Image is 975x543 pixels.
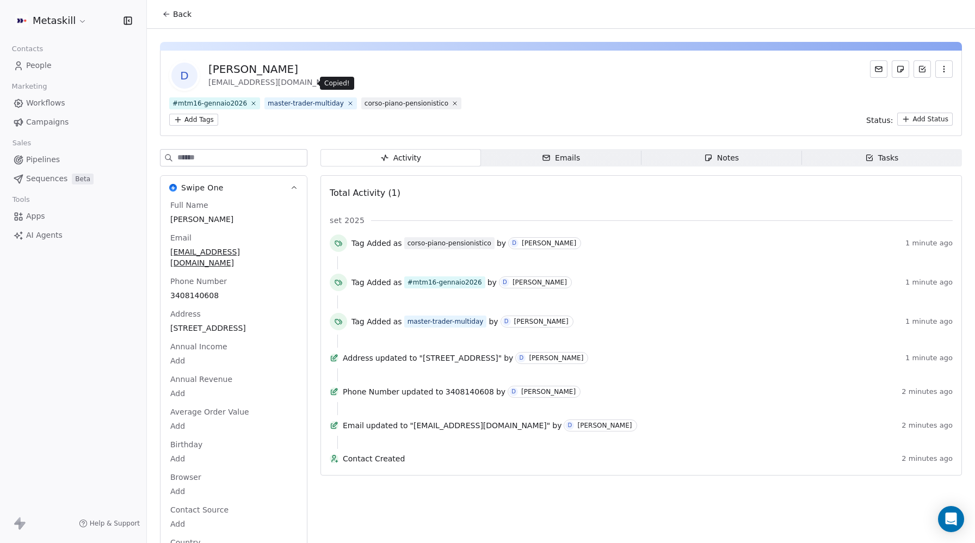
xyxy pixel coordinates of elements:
[72,174,94,184] span: Beta
[905,354,953,362] span: 1 minute ago
[208,77,357,90] div: [EMAIL_ADDRESS][DOMAIN_NAME]
[351,316,391,327] span: Tag Added
[268,98,344,108] div: master-trader-multiday
[375,353,417,363] span: updated to
[522,239,576,247] div: [PERSON_NAME]
[343,420,364,431] span: Email
[552,420,561,431] span: by
[897,113,953,126] button: Add Status
[26,230,63,241] span: AI Agents
[408,277,482,287] div: #mtm16-gennaio2026
[577,422,632,429] div: [PERSON_NAME]
[902,454,953,463] span: 2 minutes ago
[504,353,513,363] span: by
[9,113,138,131] a: Campaigns
[170,453,297,464] span: Add
[497,238,506,249] span: by
[172,98,247,108] div: #mtm16-gennaio2026
[169,184,177,192] img: Swipe One
[9,207,138,225] a: Apps
[905,317,953,326] span: 1 minute ago
[393,316,402,327] span: as
[26,97,65,109] span: Workflows
[704,152,739,164] div: Notes
[168,341,230,352] span: Annual Income
[173,9,192,20] span: Back
[866,115,893,126] span: Status:
[171,63,198,89] span: D
[13,11,89,30] button: Metaskill
[511,387,516,396] div: D
[365,98,448,108] div: corso-piano-pensionistico
[168,200,211,211] span: Full Name
[402,386,443,397] span: updated to
[7,78,52,95] span: Marketing
[26,173,67,184] span: Sequences
[170,388,297,399] span: Add
[938,506,964,532] div: Open Intercom Messenger
[408,317,484,326] div: master-trader-multiday
[26,116,69,128] span: Campaigns
[520,354,524,362] div: D
[26,211,45,222] span: Apps
[496,386,505,397] span: by
[330,215,365,226] span: set 2025
[168,472,203,483] span: Browser
[168,276,229,287] span: Phone Number
[410,420,551,431] span: "[EMAIL_ADDRESS][DOMAIN_NAME]"
[408,238,491,248] div: corso-piano-pensionistico
[168,232,194,243] span: Email
[170,246,297,268] span: [EMAIL_ADDRESS][DOMAIN_NAME]
[446,386,494,397] span: 3408140608
[529,354,583,362] div: [PERSON_NAME]
[514,318,569,325] div: [PERSON_NAME]
[513,279,567,286] div: [PERSON_NAME]
[503,278,507,287] div: D
[26,60,52,71] span: People
[393,277,402,288] span: as
[324,79,350,88] p: Copied!
[9,151,138,169] a: Pipelines
[26,154,60,165] span: Pipelines
[170,421,297,431] span: Add
[393,238,402,249] span: as
[343,353,373,363] span: Address
[156,4,198,24] button: Back
[170,355,297,366] span: Add
[366,420,408,431] span: updated to
[7,41,48,57] span: Contacts
[9,94,138,112] a: Workflows
[181,182,224,193] span: Swipe One
[168,504,231,515] span: Contact Source
[9,226,138,244] a: AI Agents
[170,486,297,497] span: Add
[168,439,205,450] span: Birthday
[905,239,953,248] span: 1 minute ago
[343,386,399,397] span: Phone Number
[208,61,357,77] div: [PERSON_NAME]
[33,14,76,28] span: Metaskill
[79,519,140,528] a: Help & Support
[170,214,297,225] span: [PERSON_NAME]
[504,317,509,326] div: D
[15,14,28,27] img: AVATAR%20METASKILL%20-%20Colori%20Positivo.png
[542,152,580,164] div: Emails
[902,421,953,430] span: 2 minutes ago
[8,192,34,208] span: Tools
[568,421,572,430] div: D
[170,519,297,529] span: Add
[169,114,218,126] button: Add Tags
[521,388,576,396] div: [PERSON_NAME]
[8,135,36,151] span: Sales
[419,353,502,363] span: "[STREET_ADDRESS]"
[351,238,391,249] span: Tag Added
[487,277,497,288] span: by
[170,323,297,334] span: [STREET_ADDRESS]
[512,239,516,248] div: D
[489,316,498,327] span: by
[161,176,307,200] button: Swipe OneSwipe One
[168,374,235,385] span: Annual Revenue
[170,290,297,301] span: 3408140608
[902,387,953,396] span: 2 minutes ago
[9,57,138,75] a: People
